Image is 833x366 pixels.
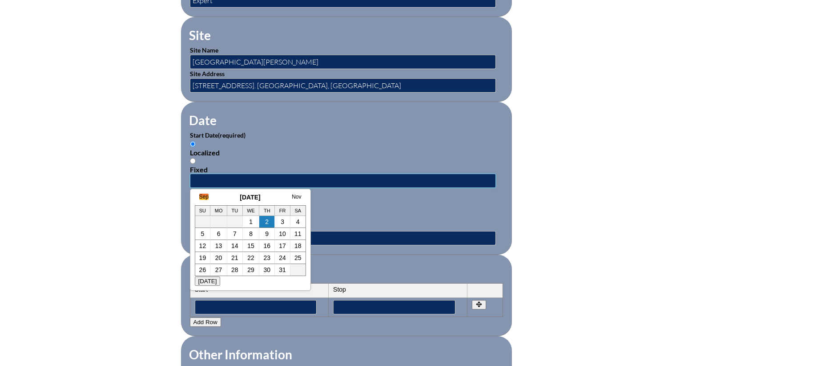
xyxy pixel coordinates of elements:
[249,218,253,225] a: 1
[199,194,209,200] a: Sep
[190,131,245,139] label: Start Date
[279,230,286,237] a: 10
[329,284,467,298] th: Stop
[294,242,302,249] a: 18
[265,218,269,225] a: 2
[279,242,286,249] a: 17
[247,254,254,261] a: 22
[199,266,206,273] a: 26
[190,317,221,327] button: Add Row
[215,254,222,261] a: 20
[217,230,221,237] a: 6
[231,266,238,273] a: 28
[294,254,302,261] a: 25
[275,206,290,216] th: Fr
[263,266,270,273] a: 30
[215,266,222,273] a: 27
[294,230,302,237] a: 11
[199,242,206,249] a: 12
[190,46,218,54] label: Site Name
[296,218,300,225] a: 4
[190,141,196,147] input: Localized
[188,265,233,281] legend: Periods
[247,242,254,249] a: 15
[190,70,225,77] label: Site Address
[243,206,260,216] th: We
[249,230,253,237] a: 8
[190,165,503,174] div: Fixed
[190,223,503,231] div: Fixed
[188,347,293,362] legend: Other Information
[195,206,211,216] th: Su
[195,194,306,201] h3: [DATE]
[281,218,284,225] a: 3
[210,206,227,216] th: Mo
[263,242,270,249] a: 16
[190,284,329,298] th: Start
[215,242,222,249] a: 13
[290,206,306,216] th: Sa
[279,266,286,273] a: 31
[231,242,238,249] a: 14
[199,254,206,261] a: 19
[231,254,238,261] a: 21
[190,158,196,164] input: Fixed
[201,230,205,237] a: 5
[195,277,221,286] button: [DATE]
[265,230,269,237] a: 9
[190,189,242,196] label: End Date
[227,206,243,216] th: Tu
[279,254,286,261] a: 24
[292,194,301,200] a: Nov
[188,28,212,43] legend: Site
[190,148,503,157] div: Localized
[247,266,254,273] a: 29
[218,131,245,139] span: (required)
[259,206,275,216] th: Th
[188,113,217,128] legend: Date
[190,206,503,214] div: Localized
[233,230,237,237] a: 7
[263,254,270,261] a: 23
